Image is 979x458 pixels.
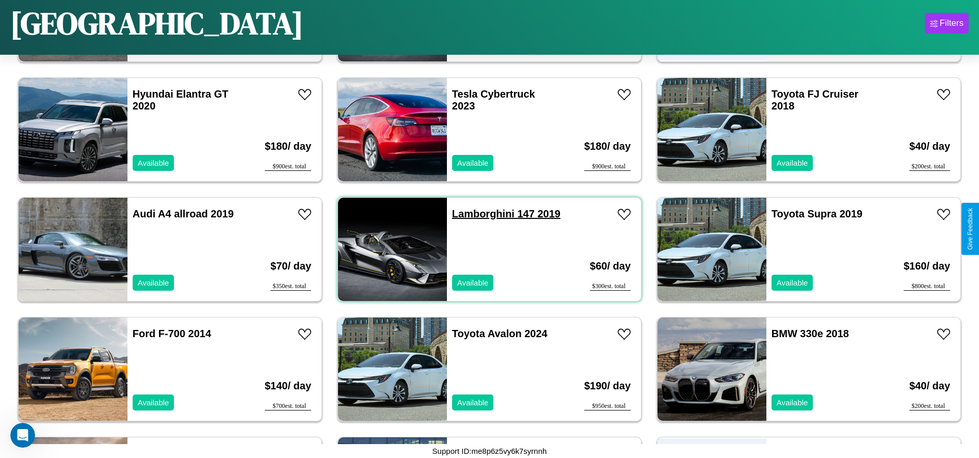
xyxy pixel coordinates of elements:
[967,208,974,250] div: Give Feedback
[909,163,950,171] div: $ 200 est. total
[265,163,311,171] div: $ 900 est. total
[452,328,548,339] a: Toyota Avalon 2024
[457,276,489,290] p: Available
[10,2,303,44] h1: [GEOGRAPHIC_DATA]
[590,250,631,282] h3: $ 60 / day
[940,18,964,28] div: Filters
[584,163,631,171] div: $ 900 est. total
[265,402,311,410] div: $ 700 est. total
[457,156,489,170] p: Available
[777,276,808,290] p: Available
[270,250,311,282] h3: $ 70 / day
[10,423,35,448] iframe: Intercom live chat
[265,130,311,163] h3: $ 180 / day
[584,402,631,410] div: $ 950 est. total
[133,88,229,112] a: Hyundai Elantra GT 2020
[777,156,808,170] p: Available
[904,250,950,282] h3: $ 160 / day
[457,396,489,409] p: Available
[138,276,169,290] p: Available
[909,370,950,402] h3: $ 40 / day
[772,328,849,339] a: BMW 330e 2018
[133,208,234,219] a: Audi A4 allroad 2019
[265,370,311,402] h3: $ 140 / day
[138,156,169,170] p: Available
[925,13,969,34] button: Filters
[432,444,547,458] p: Support ID: me8p6z5vy6k7syrnnh
[904,282,950,291] div: $ 800 est. total
[138,396,169,409] p: Available
[270,282,311,291] div: $ 350 est. total
[909,130,950,163] h3: $ 40 / day
[772,88,859,112] a: Toyota FJ Cruiser 2018
[133,328,211,339] a: Ford F-700 2014
[584,370,631,402] h3: $ 190 / day
[452,88,535,112] a: Tesla Cybertruck 2023
[584,130,631,163] h3: $ 180 / day
[590,282,631,291] div: $ 300 est. total
[452,208,560,219] a: Lamborghini 147 2019
[772,208,862,219] a: Toyota Supra 2019
[909,402,950,410] div: $ 200 est. total
[777,396,808,409] p: Available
